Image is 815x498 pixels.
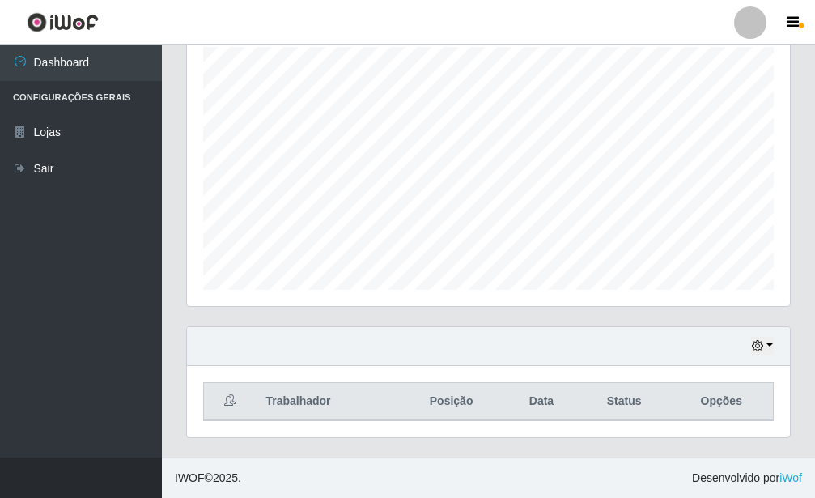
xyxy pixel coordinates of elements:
[670,383,774,421] th: Opções
[398,383,504,421] th: Posição
[504,383,579,421] th: Data
[692,470,802,487] span: Desenvolvido por
[175,471,205,484] span: IWOF
[779,471,802,484] a: iWof
[579,383,670,421] th: Status
[256,383,398,421] th: Trabalhador
[27,12,99,32] img: CoreUI Logo
[175,470,241,487] span: © 2025 .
